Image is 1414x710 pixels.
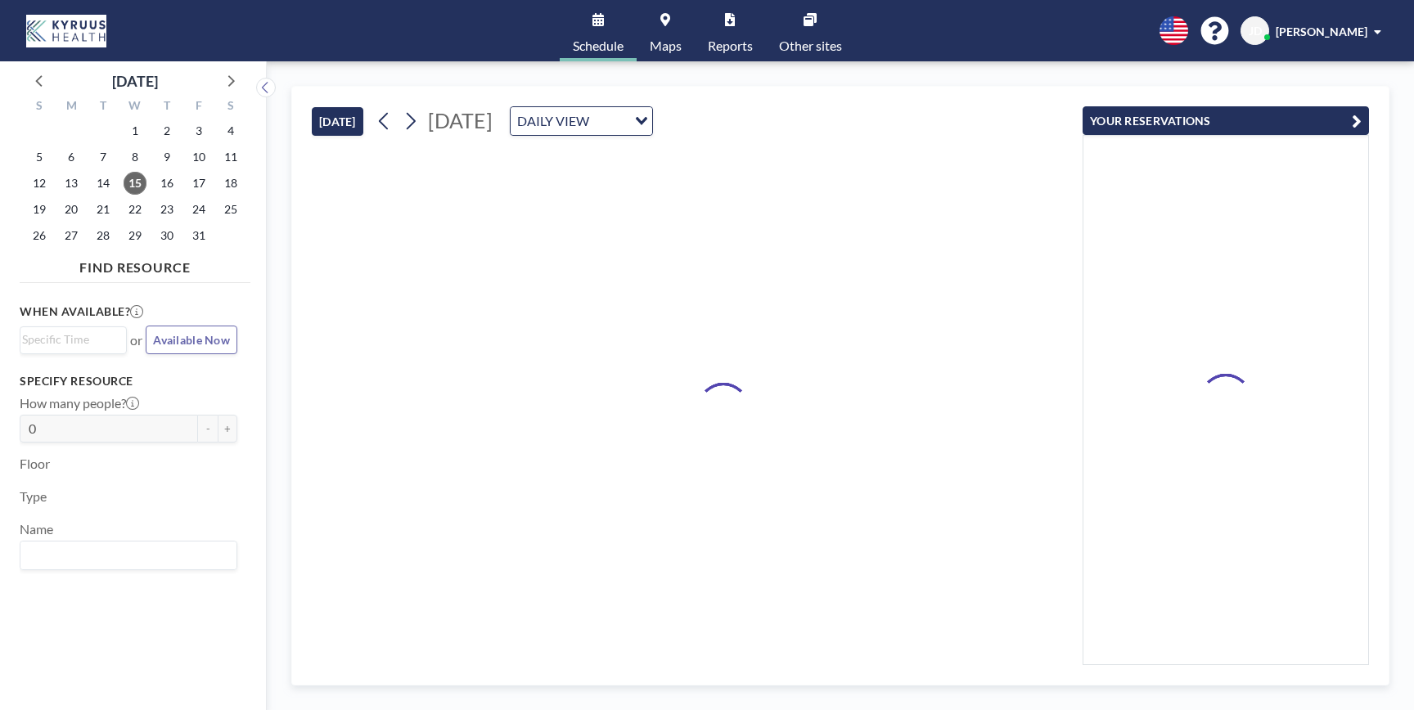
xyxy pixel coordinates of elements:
span: Monday, October 20, 2025 [60,198,83,221]
div: Search for option [20,541,236,569]
span: Tuesday, October 28, 2025 [92,224,115,247]
div: W [119,97,151,118]
button: - [198,415,218,443]
h3: Specify resource [20,374,237,389]
span: Monday, October 13, 2025 [60,172,83,195]
span: Wednesday, October 15, 2025 [124,172,146,195]
button: YOUR RESERVATIONS [1083,106,1369,135]
label: Name [20,521,53,537]
span: Thursday, October 9, 2025 [155,146,178,169]
label: Type [20,488,47,505]
span: JD [1249,24,1262,38]
span: Saturday, October 11, 2025 [219,146,242,169]
span: Wednesday, October 29, 2025 [124,224,146,247]
input: Search for option [22,330,117,348]
h4: FIND RESOURCE [20,253,250,276]
span: Tuesday, October 14, 2025 [92,172,115,195]
span: [DATE] [428,108,493,133]
span: Available Now [153,333,230,347]
span: Friday, October 3, 2025 [187,119,210,142]
span: DAILY VIEW [514,110,592,132]
div: T [151,97,182,118]
span: Tuesday, October 21, 2025 [92,198,115,221]
button: [DATE] [312,107,363,136]
div: T [88,97,119,118]
span: Friday, October 24, 2025 [187,198,210,221]
div: Search for option [20,327,126,352]
span: Friday, October 17, 2025 [187,172,210,195]
span: Friday, October 10, 2025 [187,146,210,169]
span: Thursday, October 23, 2025 [155,198,178,221]
label: How many people? [20,395,139,411]
span: Sunday, October 5, 2025 [28,146,51,169]
button: + [218,415,237,443]
span: Sunday, October 26, 2025 [28,224,51,247]
span: Monday, October 27, 2025 [60,224,83,247]
span: Thursday, October 16, 2025 [155,172,178,195]
span: Saturday, October 18, 2025 [219,172,242,195]
div: S [24,97,56,118]
span: Schedule [573,39,624,52]
div: S [214,97,246,118]
span: Sunday, October 12, 2025 [28,172,51,195]
span: Other sites [779,39,842,52]
span: Saturday, October 4, 2025 [219,119,242,142]
div: Search for option [511,107,652,135]
span: Saturday, October 25, 2025 [219,198,242,221]
label: Floor [20,456,50,472]
span: Monday, October 6, 2025 [60,146,83,169]
span: Wednesday, October 8, 2025 [124,146,146,169]
div: M [56,97,88,118]
span: Wednesday, October 22, 2025 [124,198,146,221]
span: Wednesday, October 1, 2025 [124,119,146,142]
span: Friday, October 31, 2025 [187,224,210,247]
span: Thursday, October 2, 2025 [155,119,178,142]
span: Tuesday, October 7, 2025 [92,146,115,169]
span: Reports [708,39,753,52]
span: [PERSON_NAME] [1276,25,1367,38]
input: Search for option [22,545,227,566]
span: Thursday, October 30, 2025 [155,224,178,247]
span: Maps [650,39,682,52]
button: Available Now [146,326,237,354]
span: Sunday, October 19, 2025 [28,198,51,221]
div: [DATE] [112,70,158,92]
div: F [182,97,214,118]
img: organization-logo [26,15,106,47]
span: or [130,332,142,348]
input: Search for option [594,110,625,132]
